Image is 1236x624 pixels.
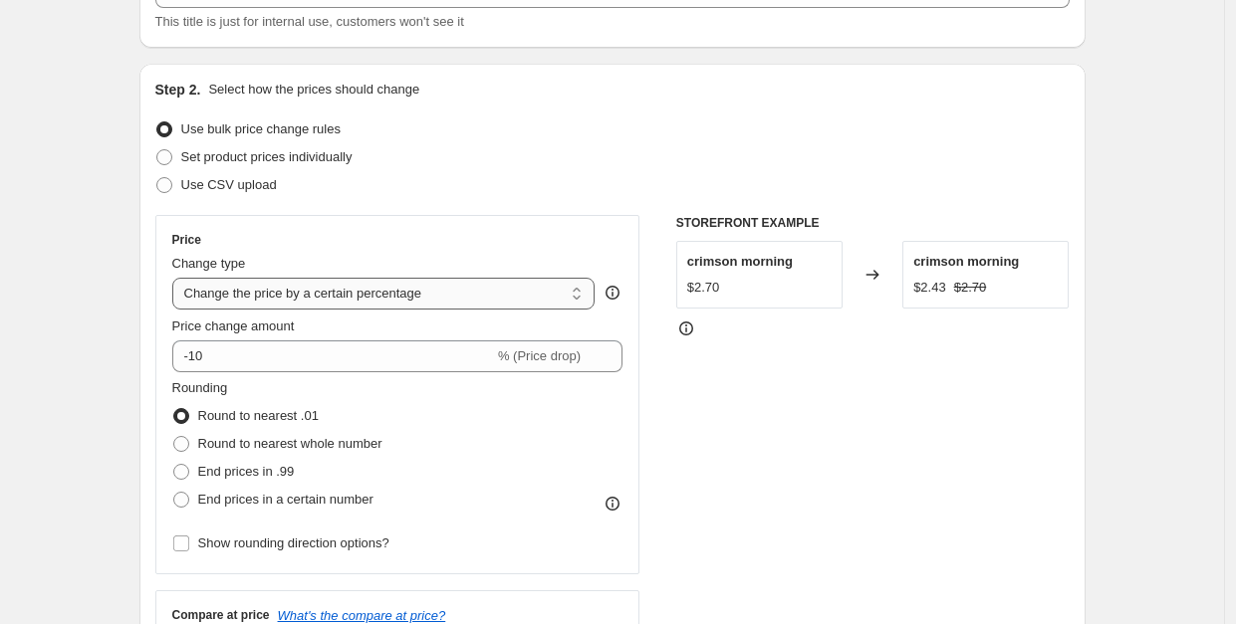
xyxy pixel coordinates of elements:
[155,14,464,29] span: This title is just for internal use, customers won't see it
[687,278,720,298] div: $2.70
[181,121,341,136] span: Use bulk price change rules
[208,80,419,100] p: Select how the prices should change
[198,464,295,479] span: End prices in .99
[172,256,246,271] span: Change type
[172,380,228,395] span: Rounding
[913,254,1019,269] span: crimson morning
[198,492,373,507] span: End prices in a certain number
[913,278,946,298] div: $2.43
[198,535,389,550] span: Show rounding direction options?
[155,80,201,100] h2: Step 2.
[687,254,793,269] span: crimson morning
[181,149,353,164] span: Set product prices individually
[172,607,270,623] h3: Compare at price
[172,318,295,333] span: Price change amount
[198,436,382,451] span: Round to nearest whole number
[954,278,987,298] strike: $2.70
[278,608,446,623] button: What's the compare at price?
[172,232,201,248] h3: Price
[181,177,277,192] span: Use CSV upload
[172,340,494,372] input: -15
[603,283,622,303] div: help
[498,348,581,363] span: % (Price drop)
[198,408,319,423] span: Round to nearest .01
[676,215,1070,231] h6: STOREFRONT EXAMPLE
